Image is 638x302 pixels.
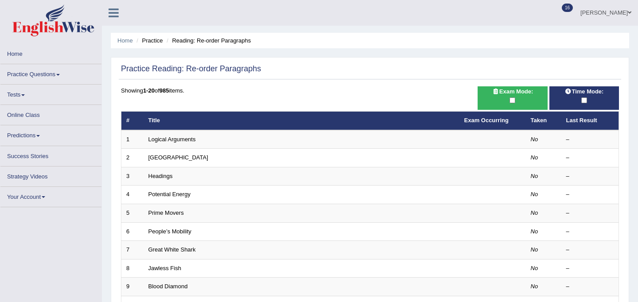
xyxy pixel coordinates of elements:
a: Headings [148,173,173,179]
div: – [566,283,614,291]
td: 4 [121,186,144,204]
td: 5 [121,204,144,222]
a: Prime Movers [148,209,184,216]
a: Home [117,37,133,44]
a: People’s Mobility [148,228,191,235]
span: 16 [562,4,573,12]
a: Great White Shark [148,246,196,253]
div: – [566,154,614,162]
div: – [566,228,614,236]
div: – [566,136,614,144]
div: – [566,172,614,181]
td: 6 [121,222,144,241]
a: Predictions [0,125,101,143]
a: Potential Energy [148,191,191,197]
td: 2 [121,149,144,167]
em: No [531,209,538,216]
a: Practice Questions [0,64,101,81]
div: – [566,190,614,199]
td: 3 [121,167,144,186]
th: # [121,112,144,130]
a: Strategy Videos [0,166,101,184]
td: 9 [121,278,144,296]
em: No [531,154,538,161]
em: No [531,265,538,271]
a: Success Stories [0,146,101,163]
em: No [531,191,538,197]
div: – [566,246,614,254]
th: Taken [526,112,561,130]
a: Exam Occurring [464,117,509,124]
b: 1-20 [143,87,155,94]
a: [GEOGRAPHIC_DATA] [148,154,208,161]
a: Blood Diamond [148,283,188,290]
b: 985 [159,87,169,94]
em: No [531,228,538,235]
span: Time Mode: [561,87,607,96]
a: Jawless Fish [148,265,181,271]
h2: Practice Reading: Re-order Paragraphs [121,65,261,74]
div: – [566,209,614,217]
a: Your Account [0,187,101,204]
div: – [566,264,614,273]
em: No [531,173,538,179]
div: Showing of items. [121,86,619,95]
em: No [531,283,538,290]
a: Logical Arguments [148,136,196,143]
th: Last Result [561,112,619,130]
li: Practice [134,36,163,45]
em: No [531,136,538,143]
span: Exam Mode: [489,87,537,96]
td: 7 [121,241,144,259]
td: 8 [121,259,144,278]
a: Home [0,44,101,61]
div: Show exams occurring in exams [478,86,547,110]
a: Online Class [0,105,101,122]
li: Reading: Re-order Paragraphs [164,36,251,45]
a: Tests [0,85,101,102]
th: Title [144,112,459,130]
em: No [531,246,538,253]
td: 1 [121,130,144,149]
